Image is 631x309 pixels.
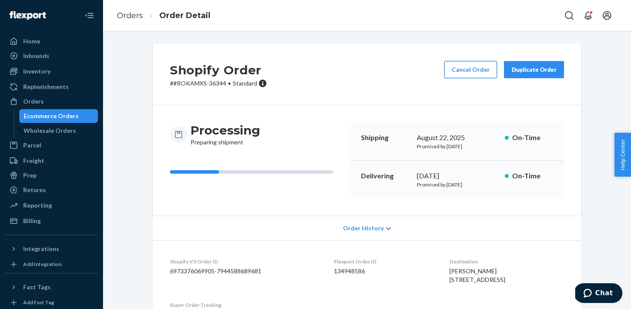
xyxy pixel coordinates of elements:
[5,95,98,108] a: Orders
[5,199,98,212] a: Reporting
[5,297,98,308] a: Add Fast Tag
[5,64,98,78] a: Inventory
[23,156,44,165] div: Freight
[19,124,98,138] a: Wholesale Orders
[23,186,46,194] div: Returns
[24,112,79,120] div: Ecommerce Orders
[23,37,40,46] div: Home
[23,245,59,253] div: Integrations
[5,154,98,168] a: Freight
[23,299,54,306] div: Add Fast Tag
[417,171,498,181] div: [DATE]
[449,258,564,265] dt: Destination
[5,168,98,182] a: Prep
[19,109,98,123] a: Ecommerce Orders
[110,3,217,28] ol: breadcrumbs
[170,79,267,88] p: # #ROKAMXS-36344
[504,61,564,78] button: Duplicate Order
[575,283,622,305] iframe: Opens a widget where you can chat to one of our agents
[23,52,49,60] div: Inbounds
[5,259,98,269] a: Add Integration
[5,80,98,94] a: Replenishments
[512,133,554,143] p: On-Time
[343,224,384,233] span: Order History
[24,126,76,135] div: Wholesale Orders
[117,11,143,20] a: Orders
[417,133,498,143] div: August 22, 2025
[579,7,597,24] button: Open notifications
[5,280,98,294] button: Fast Tags
[23,97,44,106] div: Orders
[5,49,98,63] a: Inbounds
[334,267,435,275] dd: 134948586
[512,171,554,181] p: On-Time
[511,65,557,74] div: Duplicate Order
[361,133,410,143] p: Shipping
[170,61,267,79] h2: Shopify Order
[23,201,52,210] div: Reporting
[23,67,51,76] div: Inventory
[561,7,578,24] button: Open Search Box
[614,133,631,177] button: Help Center
[23,260,61,268] div: Add Integration
[23,283,51,291] div: Fast Tags
[159,11,210,20] a: Order Detail
[81,7,98,24] button: Close Navigation
[228,80,231,87] span: •
[5,138,98,152] a: Parcel
[9,11,46,20] img: Flexport logo
[361,171,410,181] p: Delivering
[23,83,69,91] div: Replenishments
[23,141,41,150] div: Parcel
[233,80,257,87] span: Standard
[191,122,260,147] div: Preparing shipment
[449,267,505,283] span: [PERSON_NAME] [STREET_ADDRESS]
[23,217,41,225] div: Billing
[5,242,98,256] button: Integrations
[334,258,435,265] dt: Flexport Order ID
[417,181,498,188] p: Promised by [DATE]
[170,301,320,309] dt: Buyer Order Tracking
[170,258,320,265] dt: Shopify V3 Order ID
[170,267,320,275] dd: 6973376069905-7944588689681
[5,34,98,48] a: Home
[5,183,98,197] a: Returns
[444,61,497,78] button: Cancel Order
[191,122,260,138] h3: Processing
[5,214,98,228] a: Billing
[598,7,616,24] button: Open account menu
[417,143,498,150] p: Promised by [DATE]
[23,171,36,180] div: Prep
